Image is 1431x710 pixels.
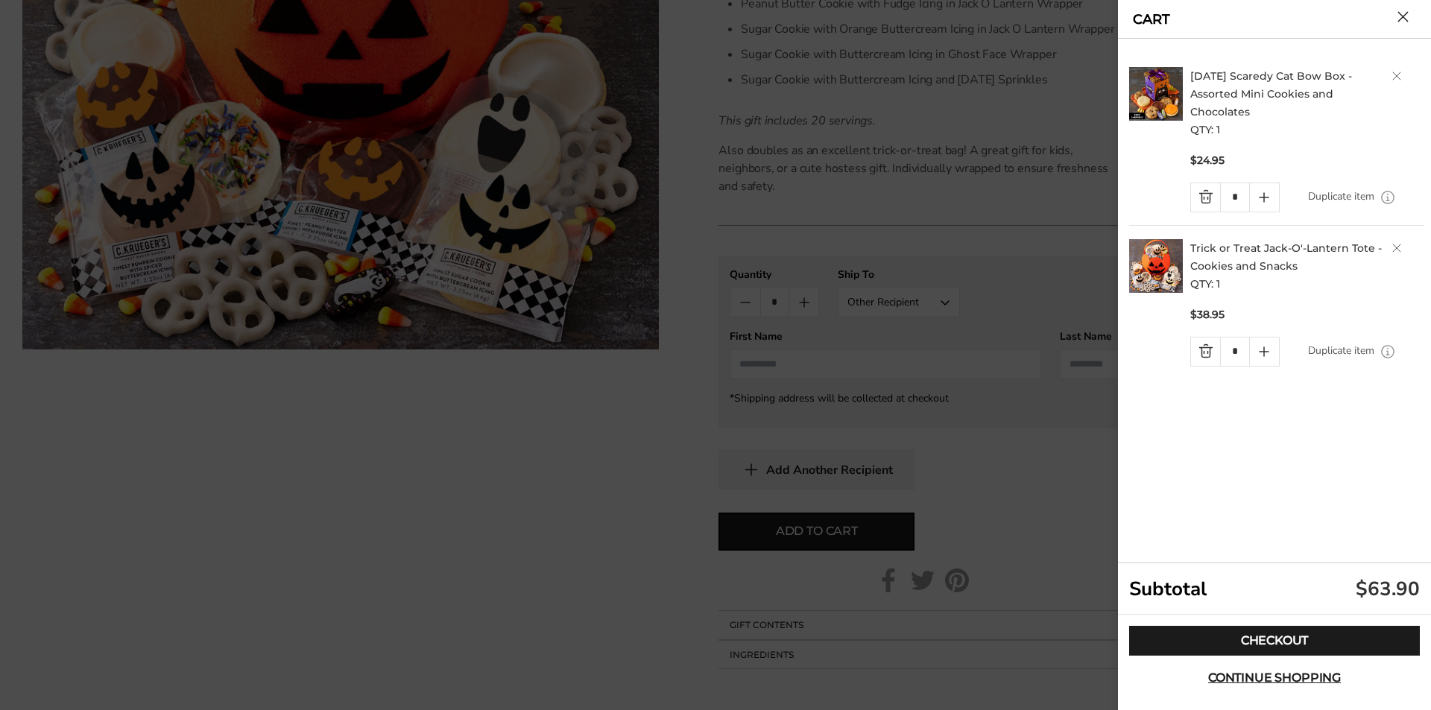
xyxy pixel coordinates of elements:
[1250,337,1279,366] a: Quantity plus button
[1191,183,1220,212] a: Quantity minus button
[1397,11,1409,22] button: Close cart
[1129,67,1183,121] img: C. Krueger's. image
[1190,241,1382,273] a: Trick or Treat Jack-O'-Lantern Tote - Cookies and Snacks
[1308,188,1374,205] a: Duplicate item
[1392,72,1401,80] a: Delete product
[1133,13,1170,26] a: CART
[1308,343,1374,359] a: Duplicate item
[1129,663,1420,693] button: Continue shopping
[1392,244,1401,253] a: Delete product
[1220,183,1249,212] input: Quantity Input
[1356,576,1420,602] div: $63.90
[1250,183,1279,212] a: Quantity plus button
[1190,239,1424,293] h2: QTY: 1
[1129,239,1183,293] img: C. Krueger's. image
[1190,153,1225,168] span: $24.95
[1208,672,1341,684] span: Continue shopping
[1190,308,1225,322] span: $38.95
[1129,626,1420,656] a: Checkout
[1190,69,1352,118] a: [DATE] Scaredy Cat Bow Box - Assorted Mini Cookies and Chocolates
[1190,67,1424,139] h2: QTY: 1
[1118,563,1431,615] div: Subtotal
[1220,337,1249,366] input: Quantity Input
[12,653,154,698] iframe: Sign Up via Text for Offers
[1191,337,1220,366] a: Quantity minus button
